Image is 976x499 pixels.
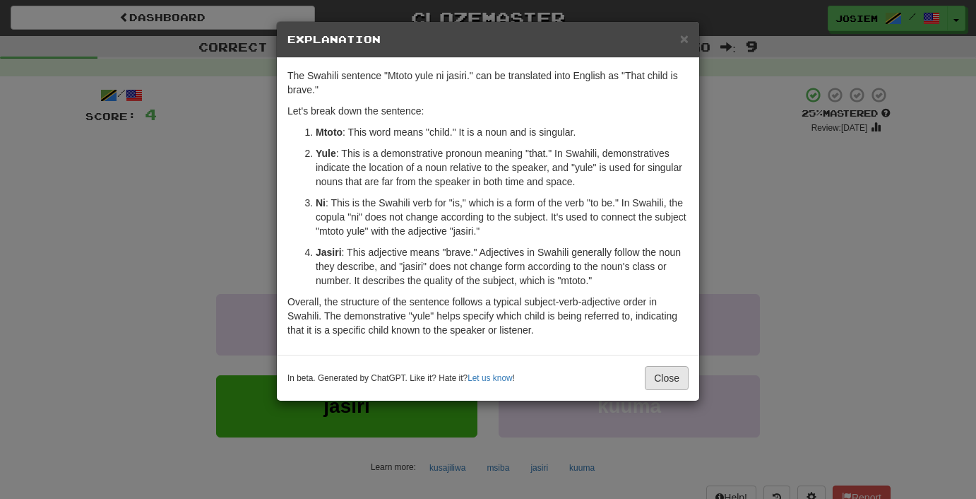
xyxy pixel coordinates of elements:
strong: Yule [316,148,336,159]
strong: Jasiri [316,247,342,258]
p: : This is the Swahili verb for "is," which is a form of the verb "to be." In Swahili, the copula ... [316,196,689,238]
button: Close [645,366,689,390]
p: : This is a demonstrative pronoun meaning "that." In Swahili, demonstratives indicate the locatio... [316,146,689,189]
p: : This word means "child." It is a noun and is singular. [316,125,689,139]
p: Let's break down the sentence: [287,104,689,118]
strong: Mtoto [316,127,343,138]
p: : This adjective means "brave." Adjectives in Swahili generally follow the noun they describe, an... [316,245,689,288]
p: Overall, the structure of the sentence follows a typical subject-verb-adjective order in Swahili.... [287,295,689,337]
button: Close [680,31,689,46]
small: In beta. Generated by ChatGPT. Like it? Hate it? ! [287,372,515,384]
strong: Ni [316,197,326,209]
a: Let us know [468,373,512,383]
span: × [680,30,689,47]
p: The Swahili sentence "Mtoto yule ni jasiri." can be translated into English as "That child is bra... [287,69,689,97]
h5: Explanation [287,33,689,47]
